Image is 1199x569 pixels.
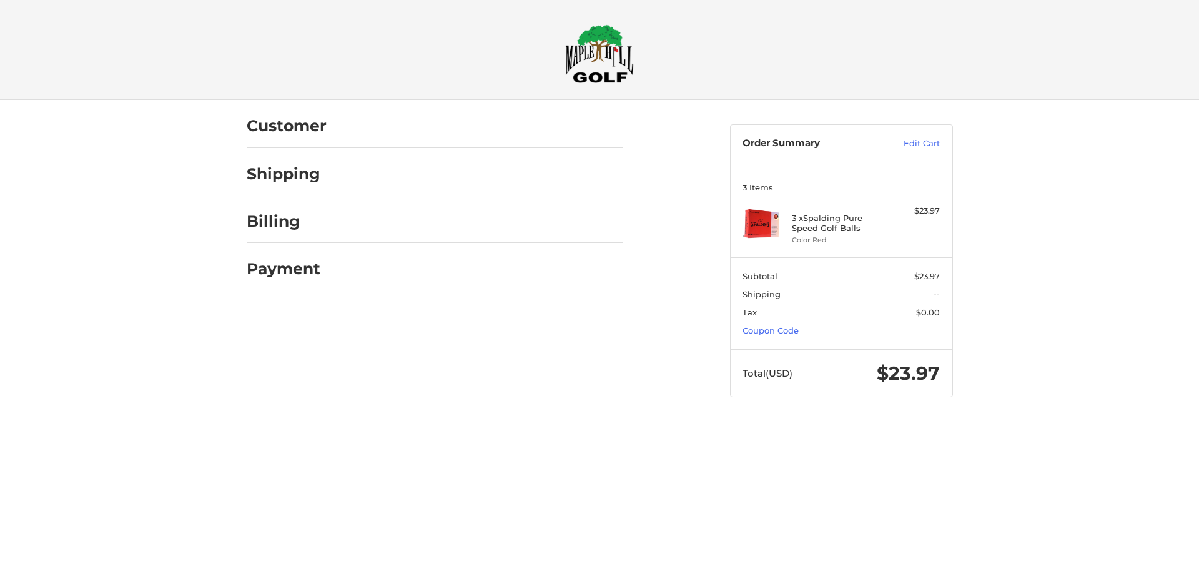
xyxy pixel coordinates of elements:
a: Coupon Code [743,325,799,335]
span: Shipping [743,289,781,299]
span: Subtotal [743,271,777,281]
a: Edit Cart [877,137,940,150]
h2: Customer [247,116,327,136]
h3: Order Summary [743,137,877,150]
li: Color Red [792,235,887,245]
span: Total (USD) [743,367,792,379]
img: Maple Hill Golf [565,24,634,83]
h2: Shipping [247,164,320,184]
h3: 3 Items [743,182,940,192]
h2: Payment [247,259,320,279]
span: $23.97 [914,271,940,281]
span: $0.00 [916,307,940,317]
iframe: Gorgias live chat messenger [12,515,149,557]
span: $23.97 [877,362,940,385]
div: $23.97 [891,205,940,217]
h2: Billing [247,212,320,231]
span: -- [934,289,940,299]
span: Tax [743,307,757,317]
h4: 3 x Spalding Pure Speed Golf Balls [792,213,887,234]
